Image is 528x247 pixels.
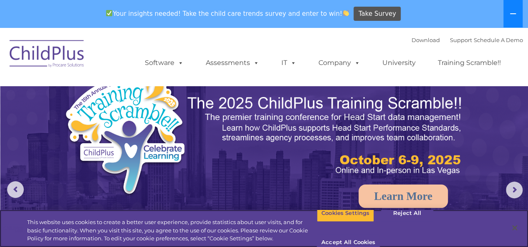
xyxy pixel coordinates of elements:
[429,55,509,71] a: Training Scramble!!
[136,55,192,71] a: Software
[505,219,524,237] button: Close
[412,37,523,43] font: |
[27,218,317,243] div: This website uses cookies to create a better user experience, provide statistics about user visit...
[359,185,448,208] a: Learn More
[273,55,305,71] a: IT
[412,37,440,43] a: Download
[359,7,396,21] span: Take Survey
[450,37,472,43] a: Support
[116,55,141,61] span: Last name
[310,55,369,71] a: Company
[374,55,424,71] a: University
[354,7,401,21] a: Take Survey
[474,37,523,43] a: Schedule A Demo
[343,10,349,16] img: 👏
[116,89,152,95] span: Phone number
[317,205,374,222] button: Cookies Settings
[5,34,89,76] img: ChildPlus by Procare Solutions
[381,205,433,222] button: Reject All
[106,10,112,16] img: ✅
[103,5,353,22] span: Your insights needed! Take the child care trends survey and enter to win!
[197,55,268,71] a: Assessments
